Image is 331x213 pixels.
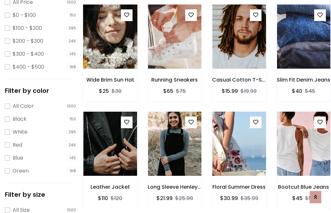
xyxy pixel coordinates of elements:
h6: Wide Brim Sun Hat [83,77,137,83]
del: $45 [305,87,315,95]
h6: $15.99 [222,88,238,94]
h6: $45 [292,195,303,201]
h6: $40 [292,88,302,94]
span: 145 [68,51,78,57]
span: 168 [68,168,78,174]
del: $120 [111,195,122,202]
h6: Slim Fit Denim Jeans [277,77,331,83]
label: Black [13,115,27,123]
span: 145 [68,155,78,161]
del: $35.99 [240,195,258,202]
h6: $110 [98,195,108,201]
label: $300 - $400 [13,50,44,58]
h6: Running Sneakers [148,77,202,83]
span: 246 [67,142,78,148]
h6: Long Sleeve Henley T-Shirt [148,184,202,190]
span: 168 [68,64,78,70]
h6: $30.99 [220,195,238,201]
del: $30 [112,87,122,95]
span: 150 [68,12,78,18]
h6: $25 [99,88,109,94]
h5: Filter by color [5,87,78,95]
del: $19.99 [240,87,257,95]
label: $0 - $100 [13,11,36,19]
del: $75 [176,87,186,95]
label: All Color [13,102,34,110]
h6: $21.99 [156,195,173,201]
del: $50 [305,195,315,202]
label: Green [13,167,29,175]
label: $200 - $300 [13,37,43,45]
label: Red [13,141,22,149]
del: $25.99 [175,195,193,202]
span: 295 [67,129,78,135]
label: $400 - $500 [13,63,44,71]
span: 1000 [65,103,78,109]
label: White [13,128,27,136]
label: Blue [13,154,23,162]
h5: Filter by size [5,191,78,198]
h6: Floral Summer Dress [212,184,266,190]
label: $100 - $200 [13,24,42,32]
span: 295 [67,25,78,31]
h6: $65 [163,88,173,94]
h6: Casual Cotton T-Shirt [212,77,266,83]
h6: Leather Jacket [83,184,137,190]
h6: Bootcut Blue Jeans [277,184,331,190]
span: 246 [67,38,78,44]
span: 150 [68,116,78,122]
